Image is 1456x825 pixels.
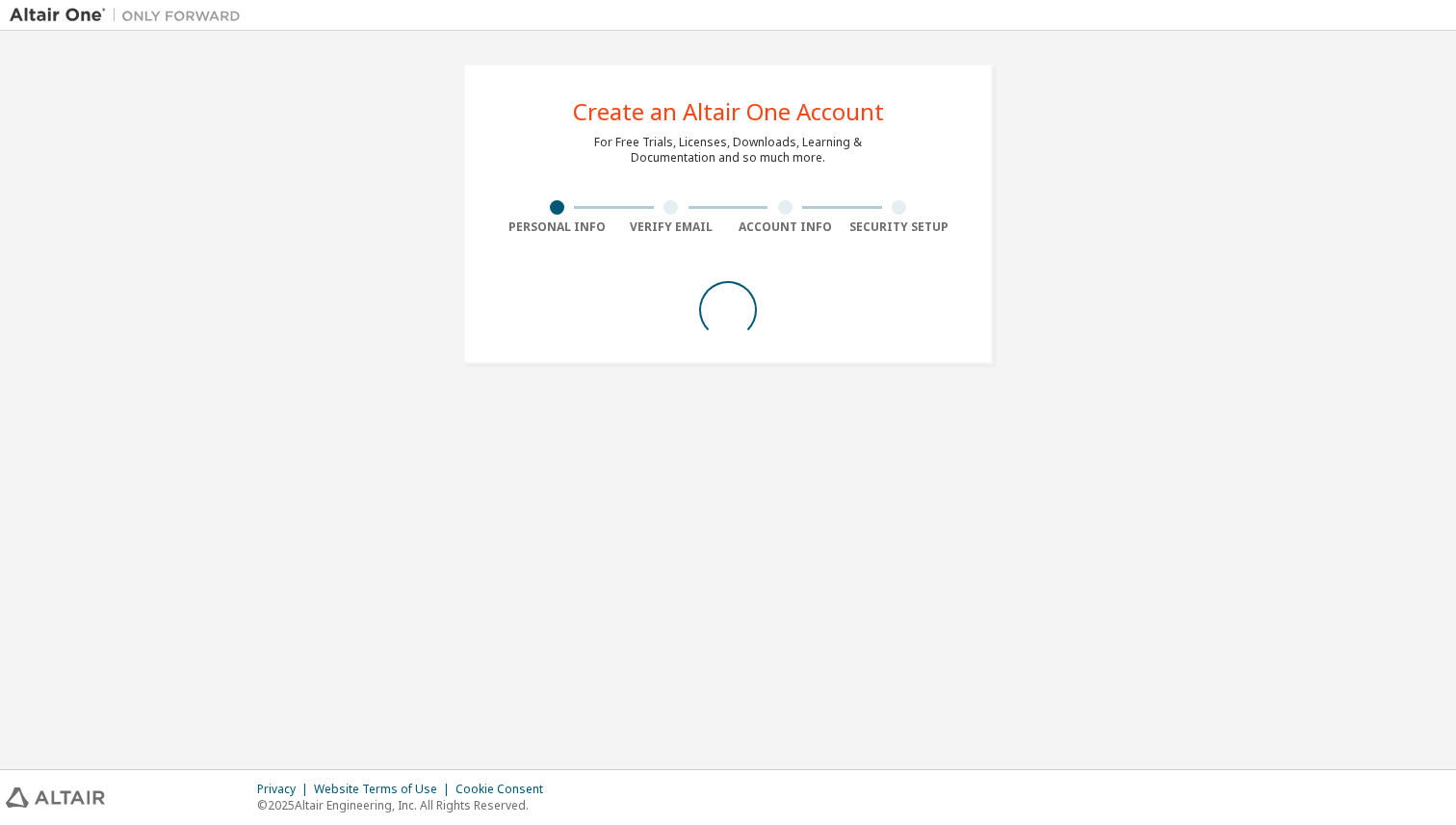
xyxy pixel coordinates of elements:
[257,782,314,797] div: Privacy
[455,782,555,797] div: Cookie Consent
[614,219,729,235] div: Verify Email
[314,782,455,797] div: Website Terms of Use
[10,6,250,25] img: Altair One
[843,219,957,235] div: Security Setup
[257,797,555,813] p: © 2025 Altair Engineering, Inc. All Rights Reserved.
[573,100,884,123] div: Create an Altair One Account
[728,219,843,235] div: Account Info
[500,219,614,235] div: Personal Info
[6,787,105,808] img: altair_logo.svg
[594,135,862,166] div: For Free Trials, Licenses, Downloads, Learning & Documentation and so much more.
